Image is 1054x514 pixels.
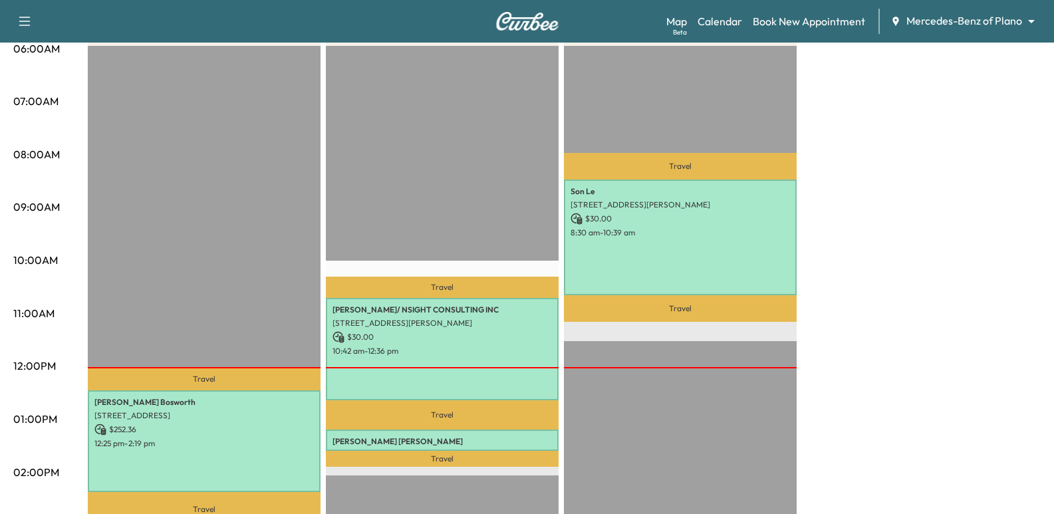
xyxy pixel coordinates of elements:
p: 8:30 am - 10:39 am [571,227,790,238]
p: $ 252.36 [94,424,314,436]
p: Travel [326,451,559,467]
p: Son Le [571,186,790,197]
div: Beta [673,27,687,37]
p: [PERSON_NAME] Bosworth [94,397,314,408]
p: Travel [326,277,559,298]
p: 12:00PM [13,358,56,374]
p: Travel [88,368,321,390]
p: [STREET_ADDRESS][PERSON_NAME] [332,318,552,328]
p: 06:00AM [13,41,60,57]
p: 07:00AM [13,93,59,109]
p: 12:25 pm - 2:19 pm [94,438,314,449]
p: 02:00PM [13,464,59,480]
p: [STREET_ADDRESS][PERSON_NAME] [571,199,790,210]
p: 10:42 am - 12:36 pm [332,346,552,356]
a: MapBeta [666,13,687,29]
a: Book New Appointment [753,13,865,29]
p: [PERSON_NAME]/ NSIGHT CONSULTING INC [332,305,552,315]
p: [STREET_ADDRESS] [94,410,314,421]
p: Travel [564,295,797,322]
img: Curbee Logo [495,12,559,31]
p: [PERSON_NAME] [PERSON_NAME] [332,436,552,447]
p: 10:00AM [13,252,58,268]
p: 11:00AM [13,305,55,321]
p: $ 30.00 [571,213,790,225]
span: Mercedes-Benz of Plano [906,13,1022,29]
p: $ 30.00 [332,331,552,343]
p: 08:00AM [13,146,60,162]
p: Travel [564,153,797,180]
p: 01:00PM [13,411,57,427]
p: 09:00AM [13,199,60,215]
p: [STREET_ADDRESS] [332,450,552,460]
p: Travel [326,400,559,430]
a: Calendar [698,13,742,29]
